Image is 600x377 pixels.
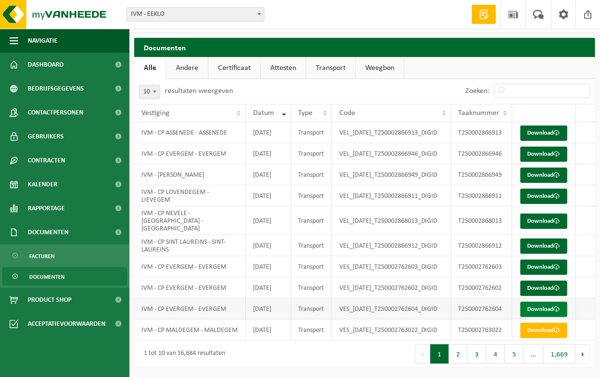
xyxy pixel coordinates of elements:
[451,256,512,277] td: T250002762603
[246,185,291,206] td: [DATE]
[29,268,65,286] span: Documenten
[134,320,246,341] td: IVM - CP MALDEGEM - MALDEGEM
[246,143,291,164] td: [DATE]
[451,185,512,206] td: T250002866911
[134,235,246,256] td: IVM - CP SINT LAUREINS - SINT-LAUREINS
[505,344,524,364] button: 5
[134,164,246,185] td: IVM - [PERSON_NAME]
[291,320,332,341] td: Transport
[299,109,313,117] span: Type
[332,320,451,341] td: VES_[DATE]_T250002763022_DIGID
[332,122,451,143] td: VEL_[DATE]_T250002866913_DIGID
[28,196,65,220] span: Rapportage
[134,256,246,277] td: IVM - CP EVERGEM - EVERGEM
[332,185,451,206] td: VEL_[DATE]_T250002866911_DIGID
[139,85,160,99] span: 10
[134,122,246,143] td: IVM - CP ASSENEDE - ASSENEDE
[134,57,166,79] a: Alle
[134,277,246,298] td: IVM - CP EVERGEM - EVERGEM
[28,77,84,101] span: Bedrijfsgegevens
[28,53,64,77] span: Dashboard
[141,109,170,117] span: Vestiging
[451,298,512,320] td: T250002762604
[261,57,306,79] a: Attesten
[332,164,451,185] td: VEL_[DATE]_T250002866949_DIGID
[139,85,160,99] span: 10
[430,344,449,364] button: 1
[291,235,332,256] td: Transport
[451,235,512,256] td: T250002866912
[332,235,451,256] td: VEL_[DATE]_T250002866912_DIGID
[134,143,246,164] td: IVM - CP EVERGEM - EVERGEM
[291,298,332,320] td: Transport
[451,320,512,341] td: T250002763022
[246,277,291,298] td: [DATE]
[246,298,291,320] td: [DATE]
[524,344,543,364] span: …
[520,302,567,317] a: Download
[332,298,451,320] td: VES_[DATE]_T250002762604_DIGID
[451,122,512,143] td: T250002866913
[451,206,512,235] td: T250002868013
[449,344,468,364] button: 2
[139,345,225,363] div: 1 tot 10 van 16,684 resultaten
[520,323,567,338] a: Download
[246,206,291,235] td: [DATE]
[486,344,505,364] button: 4
[520,260,567,275] a: Download
[29,247,55,265] span: Facturen
[291,256,332,277] td: Transport
[165,87,233,95] label: resultaten weergeven
[520,168,567,183] a: Download
[291,277,332,298] td: Transport
[415,344,430,364] button: Previous
[2,247,127,265] a: Facturen
[28,29,58,53] span: Navigatie
[291,185,332,206] td: Transport
[134,206,246,235] td: IVM - CP NEVELE - [GEOGRAPHIC_DATA] - [GEOGRAPHIC_DATA]
[291,122,332,143] td: Transport
[127,7,265,22] span: IVM - EEKLO
[520,147,567,162] a: Download
[332,277,451,298] td: VES_[DATE]_T250002762602_DIGID
[291,143,332,164] td: Transport
[28,125,64,149] span: Gebruikers
[246,164,291,185] td: [DATE]
[451,277,512,298] td: T250002762602
[543,344,576,364] button: 1,669
[127,8,264,21] span: IVM - EEKLO
[28,312,105,336] span: Acceptatievoorwaarden
[28,172,58,196] span: Kalender
[291,206,332,235] td: Transport
[332,143,451,164] td: VEL_[DATE]_T250002866946_DIGID
[246,256,291,277] td: [DATE]
[520,189,567,204] a: Download
[134,185,246,206] td: IVM - CP LOVENDEGEM - LIEVEGEM
[28,220,69,244] span: Documenten
[451,143,512,164] td: T250002866946
[306,57,355,79] a: Transport
[134,298,246,320] td: IVM - CP EVERGEM - EVERGEM
[246,235,291,256] td: [DATE]
[576,344,590,364] button: Next
[2,267,127,286] a: Documenten
[465,88,489,95] label: Zoeken:
[253,109,274,117] span: Datum
[28,101,83,125] span: Contactpersonen
[208,57,260,79] a: Certificaat
[451,164,512,185] td: T250002866949
[339,109,355,117] span: Code
[246,122,291,143] td: [DATE]
[291,164,332,185] td: Transport
[28,288,71,312] span: Product Shop
[520,126,567,141] a: Download
[332,206,451,235] td: VEL_[DATE]_T250002868013_DIGID
[520,214,567,229] a: Download
[468,344,486,364] button: 3
[166,57,208,79] a: Andere
[520,239,567,254] a: Download
[28,149,65,172] span: Contracten
[134,38,595,57] h2: Documenten
[459,109,500,117] span: Taaknummer
[246,320,291,341] td: [DATE]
